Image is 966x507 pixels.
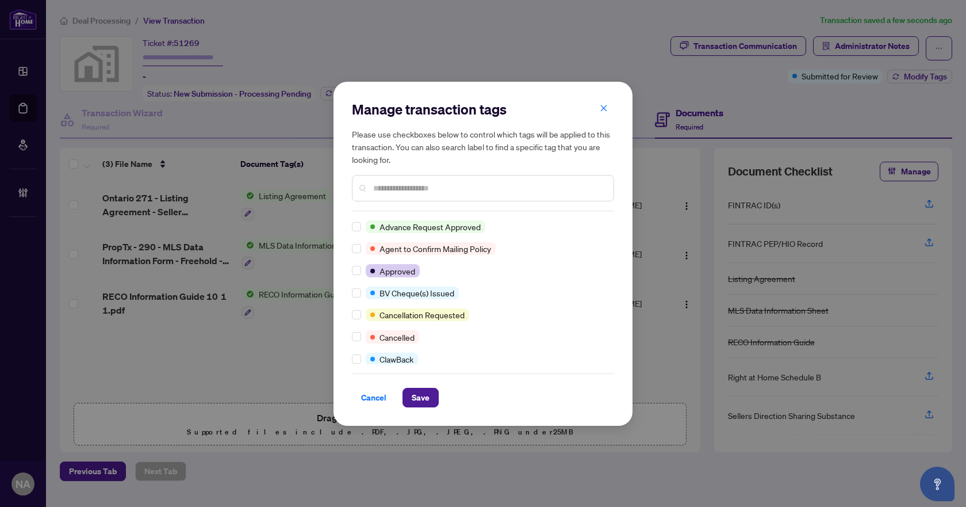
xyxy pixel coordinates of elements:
[379,353,413,365] span: ClawBack
[352,128,614,166] h5: Please use checkboxes below to control which tags will be applied to this transaction. You can al...
[361,388,386,407] span: Cancel
[379,265,415,277] span: Approved
[379,242,491,255] span: Agent to Confirm Mailing Policy
[600,104,608,112] span: close
[379,308,465,321] span: Cancellation Requested
[352,100,614,119] h2: Manage transaction tags
[379,220,481,233] span: Advance Request Approved
[379,331,415,344] span: Cancelled
[379,287,454,299] span: BV Cheque(s) Issued
[920,467,954,501] button: Open asap
[352,388,396,407] button: Cancel
[412,388,430,407] span: Save
[402,388,439,407] button: Save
